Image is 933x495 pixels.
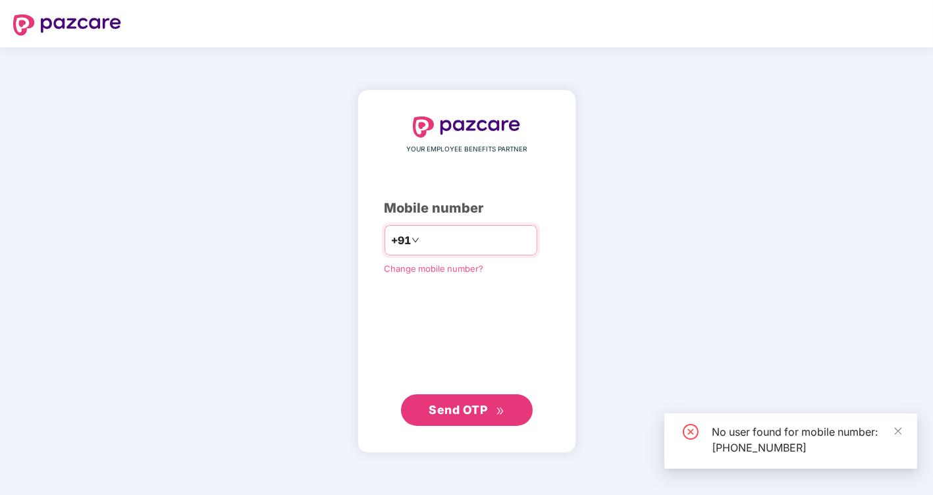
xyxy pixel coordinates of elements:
[429,403,487,417] span: Send OTP
[401,394,533,426] button: Send OTPdouble-right
[496,407,504,415] span: double-right
[392,232,412,249] span: +91
[385,198,549,219] div: Mobile number
[385,263,484,274] a: Change mobile number?
[406,144,527,155] span: YOUR EMPLOYEE BENEFITS PARTNER
[712,424,901,456] div: No user found for mobile number: [PHONE_NUMBER]
[683,424,699,440] span: close-circle
[412,236,419,244] span: down
[893,427,903,436] span: close
[13,14,121,36] img: logo
[413,117,521,138] img: logo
